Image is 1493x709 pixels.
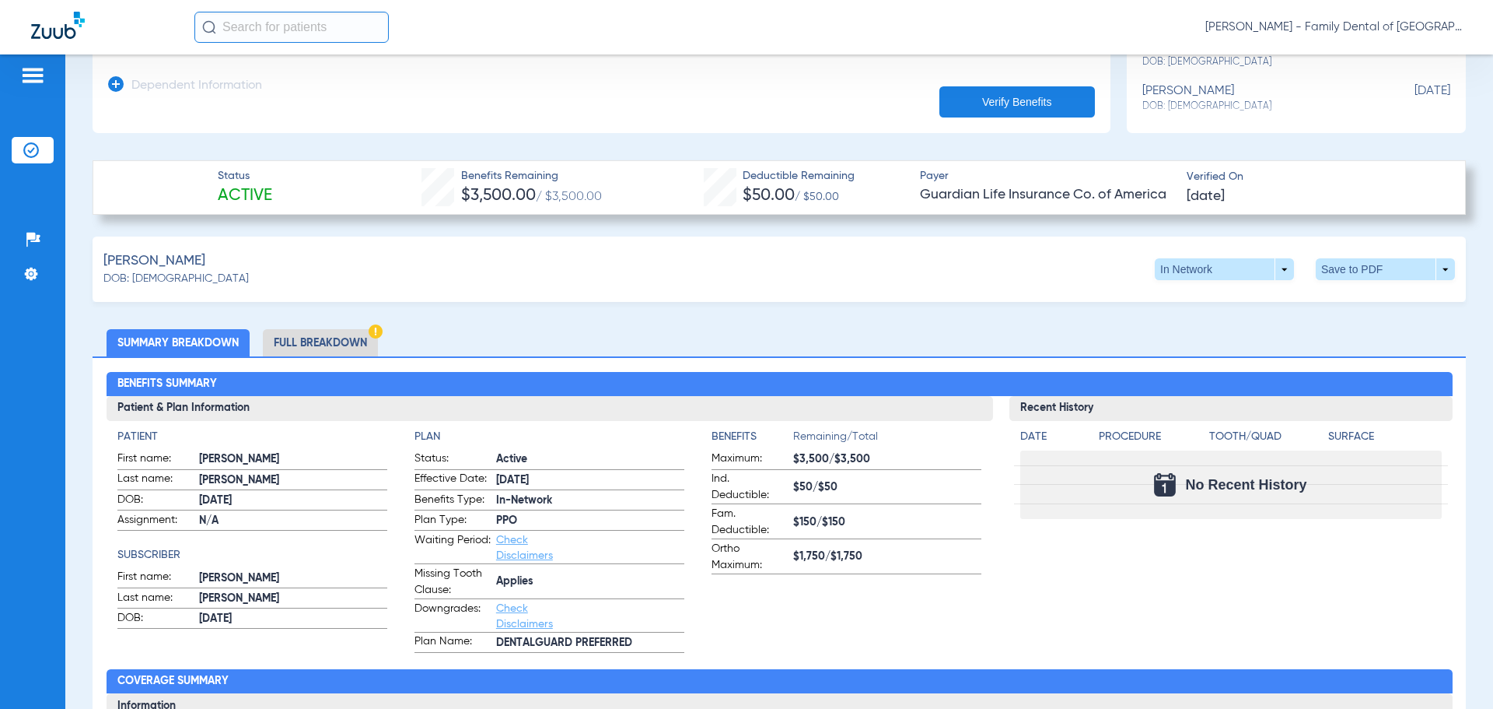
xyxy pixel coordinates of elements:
span: First name: [117,569,194,588]
li: Summary Breakdown [107,329,250,356]
h2: Coverage Summary [107,669,1453,694]
span: Active [218,185,272,207]
a: Check Disclaimers [496,603,553,630]
div: [PERSON_NAME] [1142,84,1372,113]
span: $50.00 [743,188,795,204]
span: Fam. Deductible: [712,506,788,539]
h4: Procedure [1099,429,1205,445]
span: Status [218,168,272,184]
span: $3,500.00 [461,188,536,204]
span: DOB: [117,610,194,629]
span: Missing Tooth Clause: [414,566,491,598]
span: Ortho Maximum: [712,541,788,574]
span: [PERSON_NAME] [199,591,387,607]
button: In Network [1155,258,1294,280]
span: Waiting Period: [414,532,491,563]
h4: Surface [1328,429,1442,445]
h4: Date [1020,429,1086,445]
span: Downgrades: [414,601,491,632]
h4: Subscriber [117,547,387,563]
span: [PERSON_NAME] [103,251,205,271]
span: Effective Date: [414,471,491,490]
span: Last name: [117,590,194,609]
span: $3,500/$3,500 [793,451,981,468]
app-breakdown-title: Surface [1328,429,1442,451]
app-breakdown-title: Benefits [712,429,793,451]
span: Active [496,451,684,468]
span: Maximum: [712,451,788,469]
span: Benefits Remaining [461,168,602,184]
span: Verified On [1187,169,1440,185]
span: DOB: [117,492,194,511]
span: [DATE] [496,472,684,489]
span: [PERSON_NAME] [199,570,387,587]
h4: Tooth/Quad [1209,429,1323,445]
span: Benefits Type: [414,492,491,511]
app-breakdown-title: Procedure [1099,429,1205,451]
span: In-Network [496,493,684,509]
input: Search for patients [194,12,389,43]
span: DOB: [DEMOGRAPHIC_DATA] [1142,100,1372,114]
span: Applies [496,574,684,590]
img: Zuub Logo [31,12,85,39]
img: Search Icon [202,20,216,34]
span: [DATE] [1372,84,1450,113]
h3: Dependent Information [131,79,262,94]
li: Full Breakdown [263,329,378,356]
img: Calendar [1154,473,1176,497]
span: $1,750/$1,750 [793,549,981,565]
h3: Recent History [1009,396,1453,421]
span: N/A [199,513,387,529]
span: DENTALGUARD PREFERRED [496,635,684,651]
span: Status: [414,451,491,469]
span: Last name: [117,471,194,490]
span: Ind. Deductible: [712,471,788,504]
span: [PERSON_NAME] - Family Dental of [GEOGRAPHIC_DATA] [1205,19,1462,35]
h4: Plan [414,429,684,445]
span: Plan Name: [414,634,491,652]
img: hamburger-icon [20,66,45,85]
h4: Patient [117,429,387,445]
img: Hazard [369,325,383,339]
button: Verify Benefits [939,86,1095,118]
a: Check Disclaimers [496,535,553,561]
button: Save to PDF [1316,258,1455,280]
span: Payer [920,168,1173,184]
span: [DATE] [1187,187,1225,206]
app-breakdown-title: Date [1020,429,1086,451]
h4: Benefits [712,429,793,445]
span: Deductible Remaining [743,168,855,184]
span: $150/$150 [793,514,981,531]
span: [PERSON_NAME] [199,451,387,468]
span: Assignment: [117,512,194,531]
span: [DATE] [199,611,387,627]
span: / $50.00 [795,191,839,202]
app-breakdown-title: Tooth/Quad [1209,429,1323,451]
span: No Recent History [1185,477,1306,493]
span: Plan Type: [414,512,491,531]
span: [DATE] [199,493,387,509]
span: DOB: [DEMOGRAPHIC_DATA] [1142,55,1372,69]
span: [PERSON_NAME] [199,472,387,489]
span: First name: [117,451,194,469]
h3: Patient & Plan Information [107,396,993,421]
span: DOB: [DEMOGRAPHIC_DATA] [103,271,249,287]
span: Remaining/Total [793,429,981,451]
span: / $3,500.00 [536,191,602,203]
span: Guardian Life Insurance Co. of America [920,185,1173,205]
span: PPO [496,513,684,529]
h2: Benefits Summary [107,372,1453,397]
span: $50/$50 [793,479,981,496]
